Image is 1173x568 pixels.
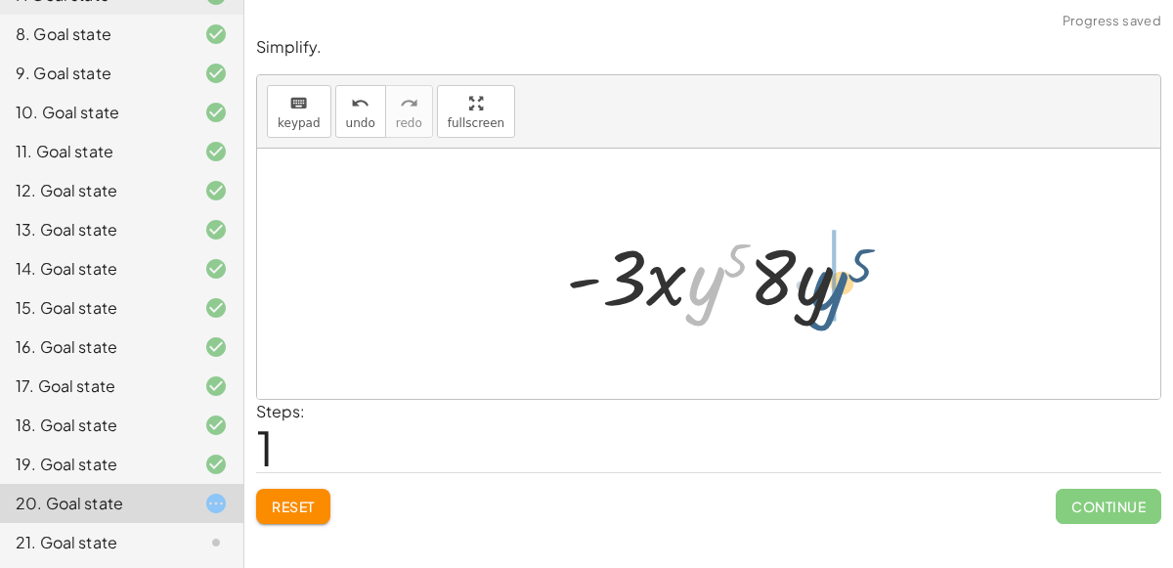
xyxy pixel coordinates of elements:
[16,492,173,515] div: 20. Goal state
[16,62,173,85] div: 9. Goal state
[1063,12,1161,31] span: Progress saved
[16,414,173,437] div: 18. Goal state
[16,531,173,554] div: 21. Goal state
[16,101,173,124] div: 10. Goal state
[16,257,173,281] div: 14. Goal state
[204,492,228,515] i: Task started.
[204,296,228,320] i: Task finished and correct.
[204,62,228,85] i: Task finished and correct.
[278,116,321,130] span: keypad
[289,92,308,115] i: keyboard
[204,179,228,202] i: Task finished and correct.
[351,92,369,115] i: undo
[272,498,315,515] span: Reset
[204,374,228,398] i: Task finished and correct.
[335,85,386,138] button: undoundo
[204,101,228,124] i: Task finished and correct.
[16,140,173,163] div: 11. Goal state
[204,414,228,437] i: Task finished and correct.
[400,92,418,115] i: redo
[385,85,433,138] button: redoredo
[396,116,422,130] span: redo
[256,489,330,524] button: Reset
[16,218,173,241] div: 13. Goal state
[256,36,1161,59] p: Simplify.
[437,85,515,138] button: fullscreen
[204,257,228,281] i: Task finished and correct.
[204,140,228,163] i: Task finished and correct.
[256,401,305,421] label: Steps:
[16,296,173,320] div: 15. Goal state
[256,417,274,477] span: 1
[267,85,331,138] button: keyboardkeypad
[16,335,173,359] div: 16. Goal state
[346,116,375,130] span: undo
[16,22,173,46] div: 8. Goal state
[204,453,228,476] i: Task finished and correct.
[448,116,504,130] span: fullscreen
[16,179,173,202] div: 12. Goal state
[204,531,228,554] i: Task not started.
[16,374,173,398] div: 17. Goal state
[16,453,173,476] div: 19. Goal state
[204,218,228,241] i: Task finished and correct.
[204,335,228,359] i: Task finished and correct.
[204,22,228,46] i: Task finished and correct.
